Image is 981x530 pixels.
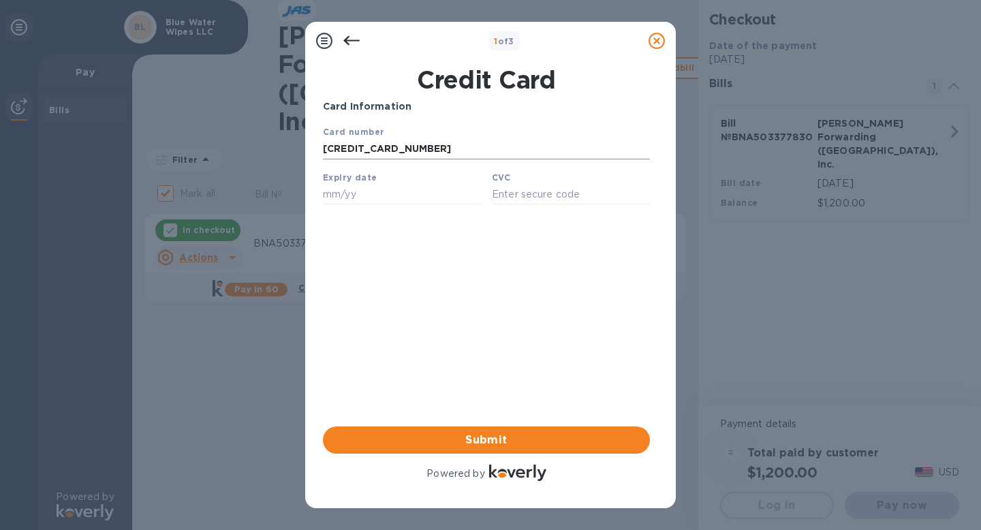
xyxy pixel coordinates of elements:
iframe: Your browser does not support iframes [323,125,650,206]
b: of 3 [494,36,514,46]
b: Card Information [323,101,411,112]
span: 1 [494,36,497,46]
p: Powered by [426,467,484,481]
span: Submit [334,432,639,448]
h1: Credit Card [317,65,655,94]
button: Submit [323,426,650,454]
img: Logo [489,465,546,481]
